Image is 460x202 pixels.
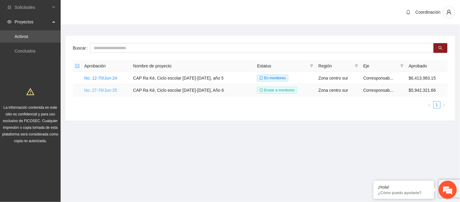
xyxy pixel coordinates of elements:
[82,60,131,72] th: Aprobación
[131,84,255,96] td: CAP Ra Ké, Ciclo escolar [DATE]-[DATE], Año 6
[438,46,443,51] span: search
[309,61,315,70] span: filter
[443,6,455,18] button: user
[363,63,398,69] span: Eje
[131,72,255,84] td: CAP Ra Ké, Ciclo escolar [DATE]-[DATE], año 5
[15,34,28,39] a: Activos
[318,63,352,69] span: Región
[406,60,448,72] th: Aprobado
[7,5,12,9] span: inbox
[131,60,255,72] th: Nombre de proyecto
[434,43,448,53] button: search
[257,75,288,81] span: En monitoreo
[316,84,361,96] td: Zona centro sur
[260,76,263,80] span: sync
[15,16,50,28] span: Proyectos
[441,101,448,108] button: right
[399,61,405,70] span: filter
[257,63,307,69] span: Estatus
[441,101,448,108] li: Next Page
[354,61,360,70] span: filter
[404,10,413,15] span: bell
[416,10,441,15] span: Coordinación
[310,64,314,68] span: filter
[2,105,59,143] span: La información contenida en este sitio es confidencial y para uso exclusivo de FICOSEC. Cualquier...
[99,3,114,18] div: Minimizar ventana de chat en vivo
[442,103,446,107] span: right
[404,7,413,17] button: bell
[406,72,448,84] td: $6,413,983.15
[378,190,430,195] p: ¿Cómo puedo ayudarte?
[355,64,358,68] span: filter
[434,101,440,108] a: 1
[426,101,433,108] li: Previous Page
[32,31,102,39] div: Chatee con nosotros ahora
[75,64,79,68] span: minus-square
[7,20,12,24] span: eye
[73,43,90,53] label: Buscar
[363,88,394,93] span: Corresponsab...
[400,64,404,68] span: filter
[84,76,117,80] a: No. 12-70/Jun-24
[35,66,84,128] span: Estamos en línea.
[428,103,431,107] span: left
[378,185,430,190] div: ¡Hola!
[15,1,50,13] span: Solicitudes
[15,49,35,53] a: Concluidos
[363,76,394,80] span: Corresponsab...
[3,136,116,157] textarea: Escriba su mensaje y pulse “Intro”
[406,84,448,96] td: $5,942,321.66
[260,88,263,92] span: clock-circle
[84,88,117,93] a: No. 27-76/Jun-25
[426,101,433,108] button: left
[316,72,361,84] td: Zona centro sur
[26,88,34,96] span: warning
[443,9,455,15] span: user
[257,87,297,94] span: Enviar a monitoreo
